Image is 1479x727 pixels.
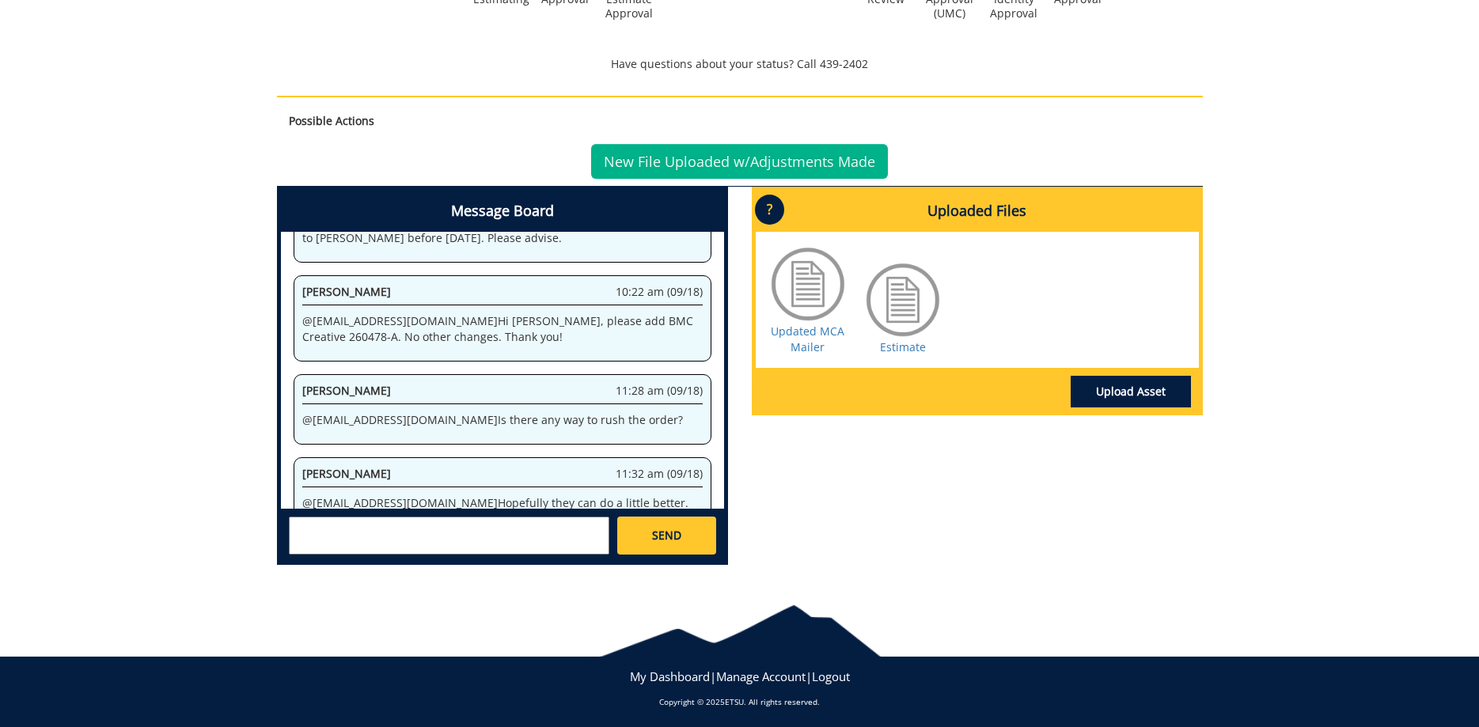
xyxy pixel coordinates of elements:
[1071,376,1191,407] a: Upload Asset
[302,313,703,345] p: @ [EMAIL_ADDRESS][DOMAIN_NAME] Hi [PERSON_NAME], please add BMC Creative 260478-A. No other chang...
[755,195,784,225] p: ?
[725,696,744,707] a: ETSU
[302,412,703,428] p: @ [EMAIL_ADDRESS][DOMAIN_NAME] Is there any way to rush the order?
[616,383,703,399] span: 11:28 am (09/18)
[616,284,703,300] span: 10:22 am (09/18)
[756,191,1199,232] h4: Uploaded Files
[591,144,888,179] a: New File Uploaded w/Adjustments Made
[289,517,609,555] textarea: messageToSend
[880,339,926,354] a: Estimate
[289,113,374,128] strong: Possible Actions
[302,284,391,299] span: [PERSON_NAME]
[771,324,844,354] a: Updated MCA Mailer
[652,528,681,543] span: SEND
[630,668,710,684] a: My Dashboard
[281,191,724,232] h4: Message Board
[302,495,703,559] p: @ [EMAIL_ADDRESS][DOMAIN_NAME] Hopefully they can do a little better. I've already asked if they ...
[302,383,391,398] span: [PERSON_NAME]
[812,668,850,684] a: Logout
[616,466,703,482] span: 11:32 am (09/18)
[617,517,715,555] a: SEND
[302,466,391,481] span: [PERSON_NAME]
[277,56,1203,72] p: Have questions about your status? Call 439-2402
[716,668,806,684] a: Manage Account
